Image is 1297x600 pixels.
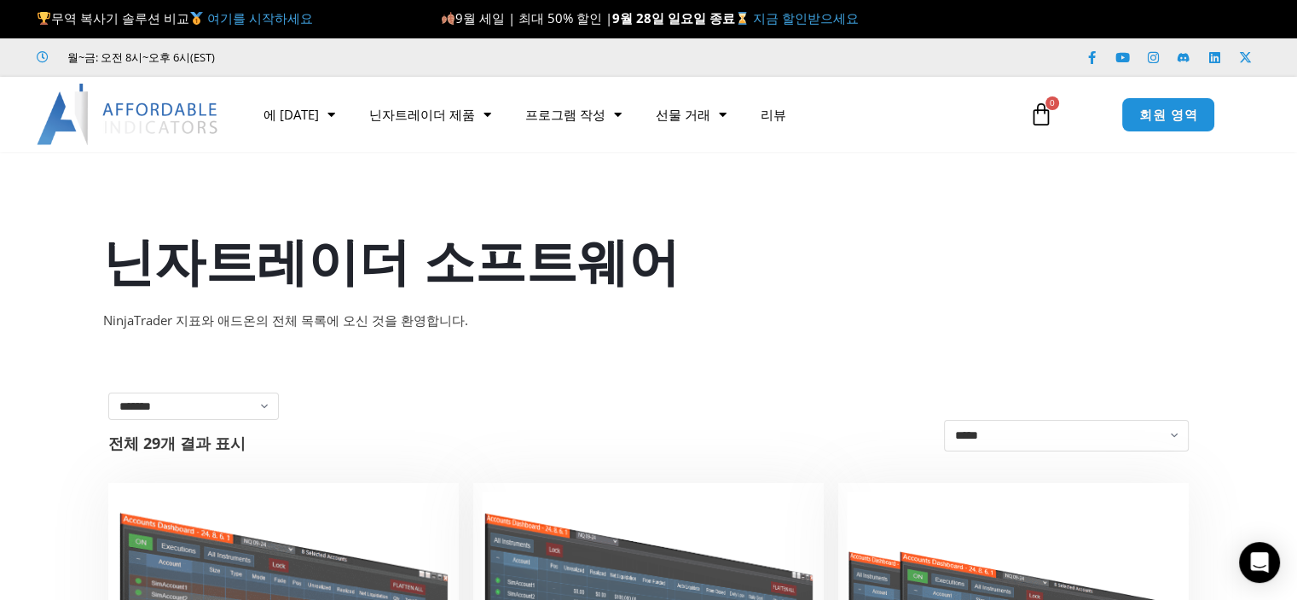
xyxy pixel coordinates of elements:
iframe: Trustpilot에서 제공하는 고객 리뷰 [239,49,495,66]
a: 에 [DATE] [246,95,352,134]
font: 9월 세일 | 최대 50% 할인 | [455,9,612,26]
a: 회원 영역 [1121,97,1216,132]
font: 0 [1050,96,1055,108]
font: 9월 28일 일요일 종료 [612,9,735,26]
font: 닌자트레이더 소프트웨어 [103,225,680,295]
font: 에 [DATE] [263,106,319,123]
font: 리뷰 [761,106,786,123]
font: 선물 거래 [656,106,710,123]
font: 월~금: 오전 8시~오후 6시(EST) [67,50,215,65]
font: 무역 복사기 솔루션 비교 [51,9,189,26]
a: 0 [1004,90,1079,139]
font: 회원 영역 [1139,106,1198,123]
a: 프로그램 작성 [508,95,639,134]
img: 🏆 [38,12,50,25]
img: LogoAI | 저렴한 지표 – NinjaTrader [37,84,220,145]
font: 닌자트레이더 제품 [369,106,475,123]
img: ⌛ [736,12,749,25]
img: 🥇 [190,12,203,25]
a: 지금 할인받으세요 [753,9,859,26]
a: 닌자트레이더 제품 [352,95,508,134]
div: 인터콤 메신저 열기 [1239,542,1280,583]
a: 여기를 시작하세요 [207,9,313,26]
a: 리뷰 [744,95,803,134]
font: NinjaTrader 지표와 애드온의 전체 목록에 오신 것을 환영합니다. [103,312,468,329]
a: 선물 거래 [639,95,744,134]
font: 전체 29개 결과 표시 [108,433,246,453]
img: 🍂 [442,12,455,25]
font: 프로그램 작성 [525,106,605,123]
nav: 메뉴 [246,95,1012,134]
select: 상점 주문 [944,420,1189,451]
